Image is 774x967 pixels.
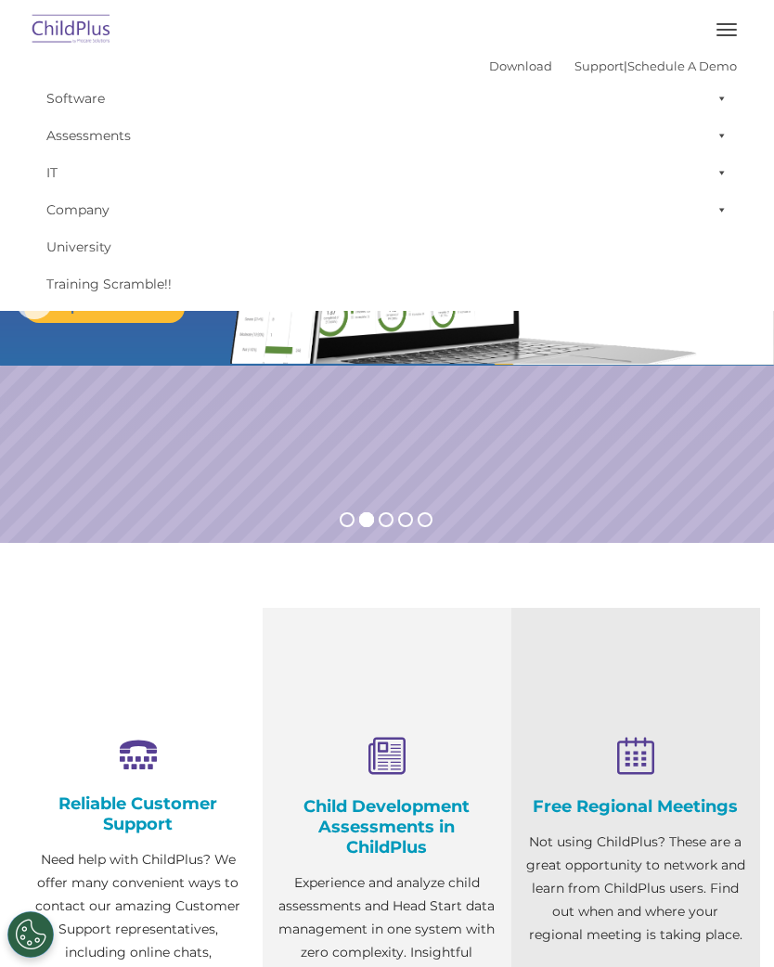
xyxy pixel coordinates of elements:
a: University [37,228,737,265]
h4: Reliable Customer Support [28,793,249,834]
a: Software [37,80,737,117]
font: | [489,58,737,73]
h4: Free Regional Meetings [525,796,746,817]
a: Support [574,58,624,73]
a: Company [37,191,737,228]
a: IT [37,154,737,191]
a: Training Scramble!! [37,265,737,303]
p: Not using ChildPlus? These are a great opportunity to network and learn from ChildPlus users. Fin... [525,831,746,947]
a: Schedule A Demo [627,58,737,73]
img: ChildPlus by Procare Solutions [28,8,115,52]
h4: Child Development Assessments in ChildPlus [277,796,497,857]
a: Assessments [37,117,737,154]
button: Cookies Settings [7,911,54,958]
a: Download [489,58,552,73]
